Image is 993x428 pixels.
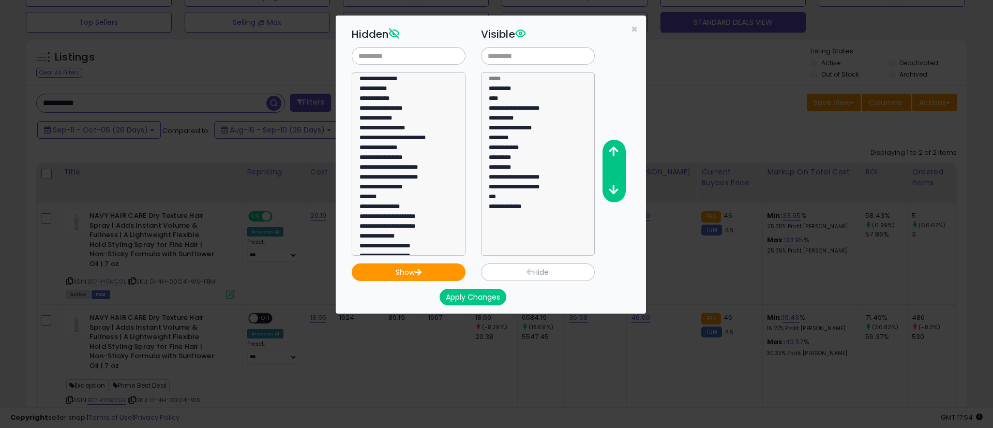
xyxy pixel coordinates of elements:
[481,263,595,281] button: Hide
[440,289,506,305] button: Apply Changes
[481,26,595,42] h3: Visible
[352,26,465,42] h3: Hidden
[631,22,638,37] span: ×
[352,263,465,281] button: Show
